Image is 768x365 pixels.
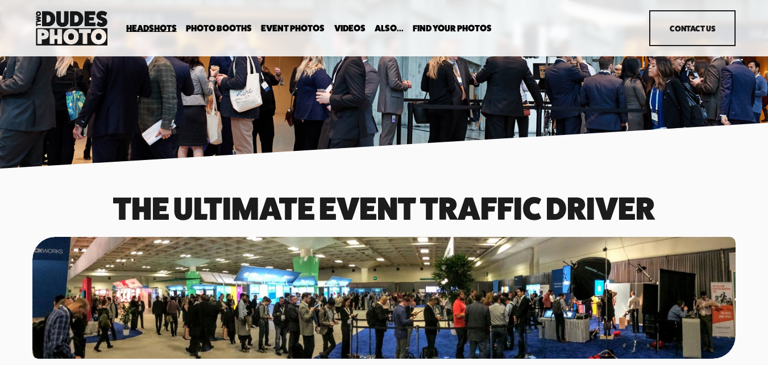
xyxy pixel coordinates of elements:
[375,24,404,33] span: Also...
[413,24,492,33] span: Find Your Photos
[413,23,492,34] a: folder dropdown
[261,23,325,34] a: Event Photos
[126,24,177,33] span: Headshots
[32,8,111,49] img: Two Dudes Photo | Headshots, Portraits &amp; Photo Booths
[126,23,177,34] a: folder dropdown
[186,24,252,33] span: Photo Booths
[649,10,736,46] a: Contact Us
[32,194,736,223] h1: The Ultimate event traffic driver
[334,23,366,34] a: Videos
[186,23,252,34] a: folder dropdown
[375,23,404,34] a: folder dropdown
